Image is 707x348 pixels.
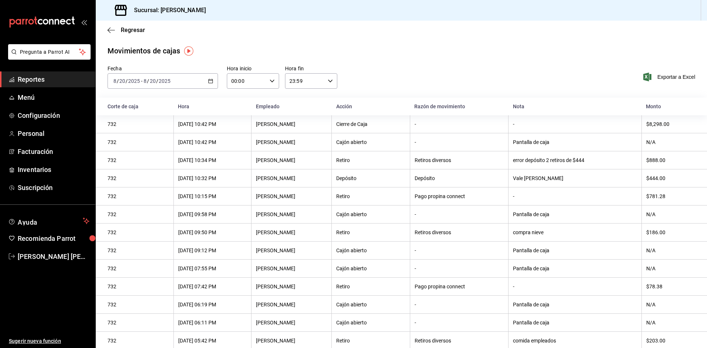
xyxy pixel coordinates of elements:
div: [DATE] 06:11 PM [178,320,247,326]
div: 732 [108,175,169,181]
div: 732 [108,247,169,253]
div: [PERSON_NAME] [256,247,327,253]
div: Pantalla de caja [513,302,637,307]
span: Regresar [121,27,145,34]
span: / [126,78,128,84]
div: - [513,121,637,127]
div: $186.00 [646,229,695,235]
div: $8,298.00 [646,121,695,127]
span: [PERSON_NAME] [PERSON_NAME] [18,252,89,261]
div: N/A [646,247,695,253]
div: [DATE] 07:42 PM [178,284,247,289]
h3: Sucursal: [PERSON_NAME] [128,6,206,15]
div: Pago propina connect [415,193,504,199]
th: Nota [509,98,642,115]
div: - [513,284,637,289]
div: N/A [646,139,695,145]
input: -- [113,78,117,84]
span: Menú [18,92,89,102]
div: Cajón abierto [336,247,405,253]
span: / [147,78,149,84]
span: Facturación [18,147,89,157]
button: Exportar a Excel [645,73,695,81]
div: [DATE] 10:34 PM [178,157,247,163]
div: 732 [108,157,169,163]
div: Retiros diversos [415,338,504,344]
div: 732 [108,121,169,127]
div: Depósito [415,175,504,181]
span: / [156,78,158,84]
div: Pantalla de caja [513,139,637,145]
div: Cajón abierto [336,320,405,326]
div: error depósito 2 retiros de $444 [513,157,637,163]
div: Pantalla de caja [513,320,637,326]
div: [DATE] 09:12 PM [178,247,247,253]
span: / [117,78,119,84]
div: $781.28 [646,193,695,199]
div: 732 [108,338,169,344]
div: [DATE] 05:42 PM [178,338,247,344]
th: Razón de movimiento [410,98,508,115]
div: [PERSON_NAME] [256,338,327,344]
label: Fecha [108,66,218,71]
div: Cajón abierto [336,139,405,145]
div: 732 [108,266,169,271]
button: open_drawer_menu [81,19,87,25]
input: -- [119,78,126,84]
div: - [415,302,504,307]
div: [PERSON_NAME] [256,157,327,163]
div: Movimientos de cajas [108,45,180,56]
div: - [415,320,504,326]
div: [PERSON_NAME] [256,320,327,326]
div: Retiro [336,338,405,344]
div: $203.00 [646,338,695,344]
div: Pantalla de caja [513,266,637,271]
div: Retiros diversos [415,229,504,235]
div: [PERSON_NAME] [256,229,327,235]
div: 732 [108,302,169,307]
span: Inventarios [18,165,89,175]
div: Retiro [336,157,405,163]
span: Recomienda Parrot [18,233,89,243]
th: Empleado [252,98,332,115]
th: Corte de caja [96,98,173,115]
div: [DATE] 10:15 PM [178,193,247,199]
th: Hora [173,98,251,115]
input: ---- [128,78,140,84]
div: $78.38 [646,284,695,289]
span: Suscripción [18,183,89,193]
div: Retiro [336,193,405,199]
span: Configuración [18,110,89,120]
div: Retiro [336,229,405,235]
div: [PERSON_NAME] [256,266,327,271]
div: N/A [646,266,695,271]
div: [PERSON_NAME] [256,302,327,307]
div: - [513,193,637,199]
div: [PERSON_NAME] [256,211,327,217]
img: Tooltip marker [184,46,193,56]
div: 732 [108,139,169,145]
div: [DATE] 10:42 PM [178,121,247,127]
div: [DATE] 09:58 PM [178,211,247,217]
div: Pantalla de caja [513,247,637,253]
div: Pantalla de caja [513,211,637,217]
div: $888.00 [646,157,695,163]
div: 732 [108,193,169,199]
span: Reportes [18,74,89,84]
div: [PERSON_NAME] [256,139,327,145]
div: [DATE] 06:19 PM [178,302,247,307]
div: Retiro [336,284,405,289]
div: [DATE] 09:50 PM [178,229,247,235]
th: Acción [332,98,410,115]
button: Pregunta a Parrot AI [8,44,91,60]
div: Pago propina connect [415,284,504,289]
div: Cajón abierto [336,211,405,217]
div: - [415,139,504,145]
div: - [415,121,504,127]
div: 732 [108,211,169,217]
div: [PERSON_NAME] [256,284,327,289]
div: [DATE] 10:42 PM [178,139,247,145]
div: 732 [108,229,169,235]
div: - [415,211,504,217]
